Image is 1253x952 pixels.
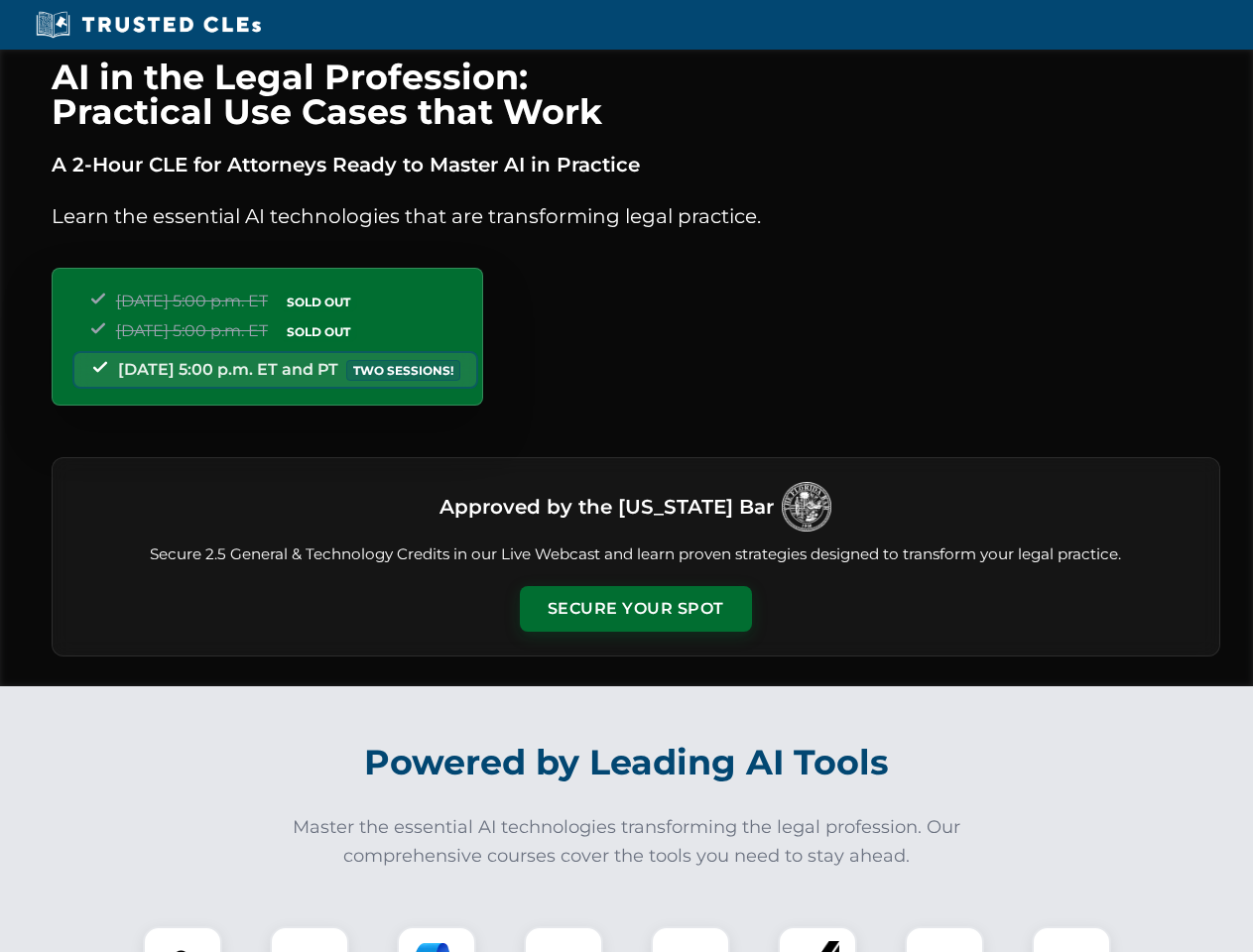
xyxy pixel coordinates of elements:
p: Learn the essential AI technologies that are transforming legal practice. [52,200,1220,232]
p: A 2-Hour CLE for Attorneys Ready to Master AI in Practice [52,149,1220,180]
p: Master the essential AI technologies transforming the legal profession. Our comprehensive courses... [280,813,974,871]
p: Secure 2.5 General & Technology Credits in our Live Webcast and learn proven strategies designed ... [76,543,1195,566]
h3: Approved by the [US_STATE] Bar [439,489,774,525]
h2: Powered by Leading AI Tools [77,728,1177,797]
span: [DATE] 5:00 p.m. ET [116,321,268,340]
h1: AI in the Legal Profession: Practical Use Cases that Work [52,59,1220,129]
span: [DATE] 5:00 p.m. ET [116,292,268,310]
span: SOLD OUT [280,321,357,342]
img: Logo [782,482,831,532]
button: Secure Your Spot [520,586,752,632]
img: Trusted CLEs [30,10,267,40]
span: SOLD OUT [280,292,357,312]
